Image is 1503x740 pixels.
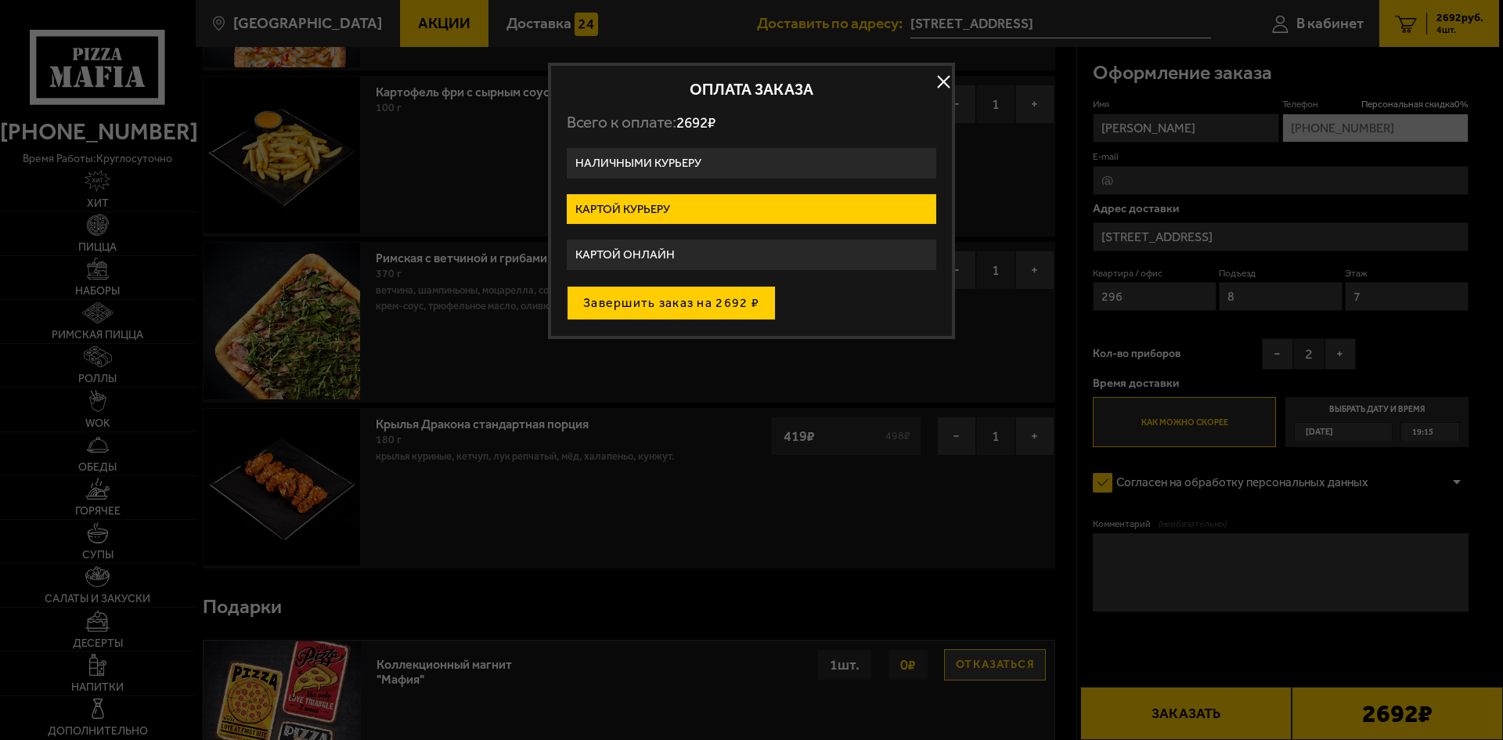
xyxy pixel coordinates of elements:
p: Всего к оплате: [567,113,936,132]
button: Завершить заказ на 2692 ₽ [567,286,776,320]
span: 2692 ₽ [676,114,715,132]
label: Наличными курьеру [567,148,936,179]
label: Картой онлайн [567,240,936,270]
h2: Оплата заказа [567,81,936,97]
label: Картой курьеру [567,194,936,225]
